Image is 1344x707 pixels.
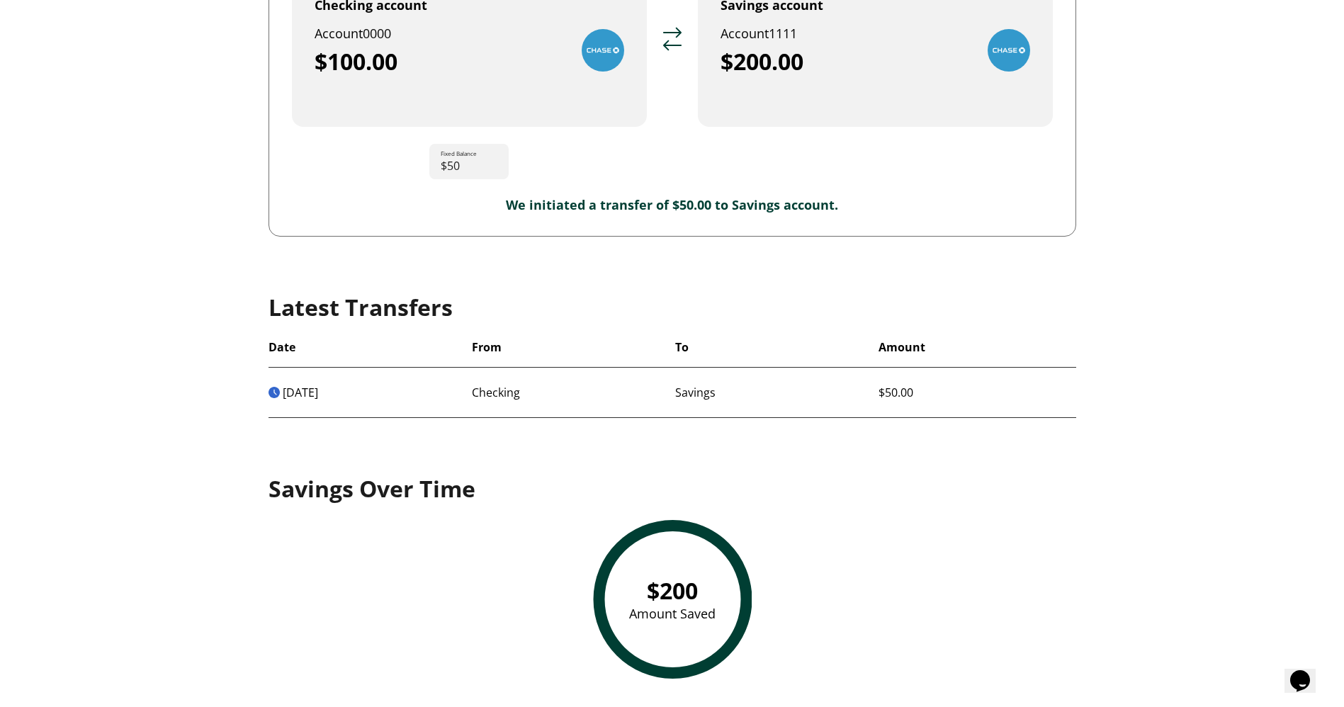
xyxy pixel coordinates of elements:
[472,385,670,400] span: Checking
[315,25,582,42] div: Account 0000
[269,293,1076,322] div: Latest Transfers
[721,25,988,42] div: Account 1111
[472,339,670,356] span: From
[269,387,280,398] img: Transfer in progress.
[647,575,698,606] span: $200
[269,339,466,356] span: Date
[629,605,716,622] div: Amount Saved
[315,47,582,76] div: $100.00
[879,339,1076,356] span: Amount
[661,27,684,51] img: Arrows Icon
[988,29,1030,72] img: Bank Logo
[675,339,873,356] span: To
[675,385,873,400] span: Savings
[441,149,477,158] p: Fixed Balance
[292,196,1053,213] p: We initiated a transfer of $50.00 to Savings account.
[1284,650,1330,693] iframe: chat widget
[429,144,509,179] div: $50
[269,385,466,400] span: [DATE]
[879,385,1076,400] span: $50.00
[269,475,1076,503] div: Savings Over Time
[582,29,624,72] img: Bank Logo
[721,47,988,76] div: $200.00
